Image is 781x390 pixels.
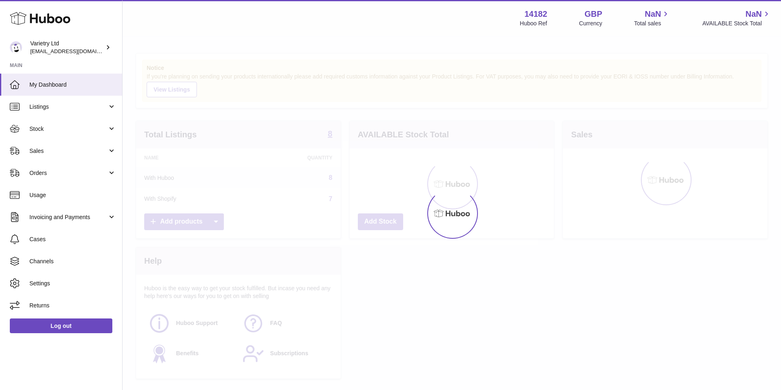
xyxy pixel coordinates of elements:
span: [EMAIL_ADDRESS][DOMAIN_NAME] [30,48,120,54]
span: AVAILABLE Stock Total [702,20,771,27]
div: Currency [579,20,602,27]
span: Orders [29,169,107,177]
a: NaN Total sales [634,9,670,27]
span: NaN [645,9,661,20]
div: Huboo Ref [520,20,547,27]
span: NaN [745,9,762,20]
span: Returns [29,302,116,309]
span: Invoicing and Payments [29,213,107,221]
img: internalAdmin-14182@internal.huboo.com [10,41,22,54]
span: My Dashboard [29,81,116,89]
span: Channels [29,258,116,265]
a: NaN AVAILABLE Stock Total [702,9,771,27]
strong: 14182 [524,9,547,20]
span: Stock [29,125,107,133]
a: Log out [10,318,112,333]
span: Total sales [634,20,670,27]
div: Varietry Ltd [30,40,104,55]
span: Settings [29,280,116,287]
span: Cases [29,235,116,243]
span: Usage [29,191,116,199]
span: Listings [29,103,107,111]
strong: GBP [585,9,602,20]
span: Sales [29,147,107,155]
